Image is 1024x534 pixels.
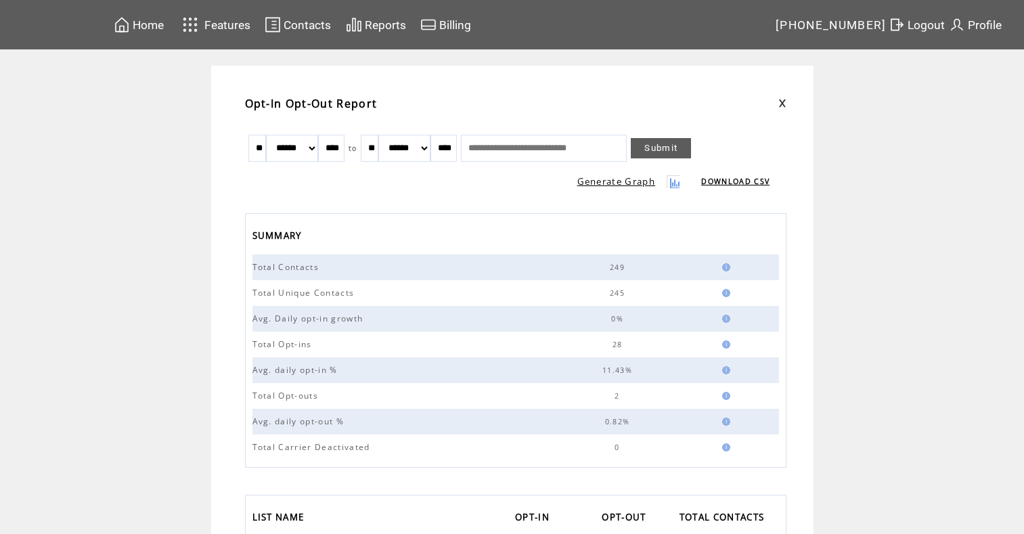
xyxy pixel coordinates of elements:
span: Total Opt-outs [252,390,322,401]
span: 245 [610,288,628,298]
a: OPT-OUT [602,508,652,530]
img: profile.svg [949,16,965,33]
span: Avg. daily opt-out % [252,416,348,427]
span: Total Contacts [252,261,323,273]
a: Features [177,12,253,38]
span: TOTAL CONTACTS [680,508,768,530]
span: Features [204,18,250,32]
a: TOTAL CONTACTS [680,508,772,530]
span: Total Opt-ins [252,338,315,350]
span: 249 [610,263,628,272]
span: to [349,143,357,153]
img: help.gif [718,418,730,426]
img: exit.svg [889,16,905,33]
a: Reports [344,14,408,35]
a: Profile [947,14,1004,35]
span: OPT-OUT [602,508,649,530]
img: features.svg [179,14,202,36]
img: help.gif [718,289,730,297]
img: help.gif [718,315,730,323]
span: [PHONE_NUMBER] [776,18,887,32]
span: Opt-In Opt-Out Report [245,96,378,111]
a: LIST NAME [252,508,311,530]
span: 2 [615,391,623,401]
span: Total Carrier Deactivated [252,441,374,453]
span: Avg. Daily opt-in growth [252,313,367,324]
img: help.gif [718,392,730,400]
img: help.gif [718,340,730,349]
span: Profile [968,18,1002,32]
span: SUMMARY [252,226,305,248]
a: Submit [631,138,691,158]
img: chart.svg [346,16,362,33]
span: Logout [908,18,945,32]
a: Contacts [263,14,333,35]
img: creidtcard.svg [420,16,437,33]
span: Contacts [284,18,331,32]
a: Home [112,14,166,35]
span: 0.82% [605,417,633,426]
img: help.gif [718,263,730,271]
span: OPT-IN [515,508,553,530]
span: Reports [365,18,406,32]
a: Logout [887,14,947,35]
img: help.gif [718,366,730,374]
img: home.svg [114,16,130,33]
img: contacts.svg [265,16,281,33]
span: Billing [439,18,471,32]
a: Billing [418,14,473,35]
span: Home [133,18,164,32]
a: OPT-IN [515,508,556,530]
a: Generate Graph [577,175,656,187]
a: DOWNLOAD CSV [701,177,770,186]
span: Total Unique Contacts [252,287,358,298]
span: 0 [615,443,623,452]
span: Avg. daily opt-in % [252,364,341,376]
img: help.gif [718,443,730,451]
span: 0% [611,314,627,324]
span: 11.43% [602,365,636,375]
span: 28 [613,340,626,349]
span: LIST NAME [252,508,308,530]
